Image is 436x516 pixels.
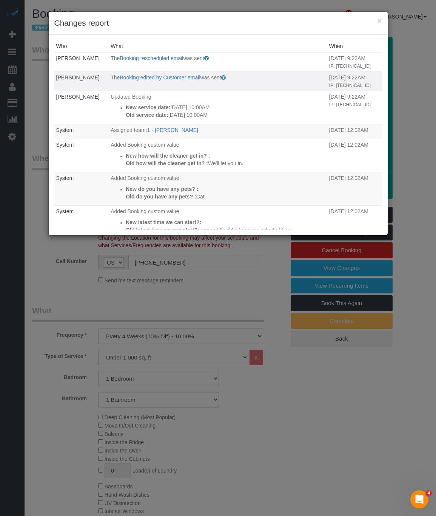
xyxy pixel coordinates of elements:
[126,112,168,118] strong: Old service date:
[120,55,183,61] a: Booking rescheduled email
[126,104,325,111] p: [DATE] 10:00AM
[54,124,109,139] td: Who
[126,153,210,159] strong: New how will the cleaner get in? :
[126,193,325,200] p: Cat
[56,208,74,214] a: System
[200,74,221,81] span: was sent
[109,139,327,172] td: What
[327,71,382,91] td: When
[377,17,382,25] button: ×
[56,127,74,133] a: System
[54,17,382,29] h3: Changes report
[329,102,371,107] small: IP: [TECHNICAL_ID]
[54,71,109,91] td: Who
[327,206,382,239] td: When
[426,490,432,496] span: 4
[109,71,327,91] td: What
[109,172,327,206] td: What
[56,175,74,181] a: System
[327,172,382,206] td: When
[109,124,327,139] td: What
[56,74,100,81] a: [PERSON_NAME]
[327,91,382,124] td: When
[54,139,109,172] td: Who
[126,160,325,167] p: We'll let you in.
[327,124,382,139] td: When
[109,206,327,239] td: What
[56,55,100,61] a: [PERSON_NAME]
[56,142,74,148] a: System
[111,127,147,133] span: Assigned team:
[126,194,196,200] strong: Old do you have any pets? :
[126,219,201,225] strong: New latest time we can start?:
[126,160,208,166] strong: Old how will the cleaner get in? :
[147,127,198,133] a: 1 - [PERSON_NAME]
[126,186,198,192] strong: New do you have any pets? :
[111,175,179,181] span: Added Booking custom value
[327,40,382,52] th: When
[54,40,109,52] th: Who
[54,206,109,239] td: Who
[109,91,327,124] td: What
[410,490,428,508] iframe: Intercom live chat
[54,91,109,124] td: Who
[327,52,382,71] td: When
[120,74,200,81] a: Booking edited by Customer email
[54,172,109,206] td: Who
[126,111,325,119] p: [DATE] 10:00AM
[126,226,325,234] p: I am not flexible, keep my selected time
[111,142,179,148] span: Added Booking custom value
[183,55,204,61] span: was sent
[126,104,170,110] strong: New service date:
[111,74,120,81] span: The
[327,139,382,172] td: When
[111,55,120,61] span: The
[126,227,199,233] strong: Old latest time we can start?:
[56,94,100,100] a: [PERSON_NAME]
[111,208,179,214] span: Added Booking custom value
[111,94,151,100] span: Updated Booking
[109,52,327,71] td: What
[329,64,371,69] small: IP: [TECHNICAL_ID]
[329,83,371,88] small: IP: [TECHNICAL_ID]
[49,12,388,235] sui-modal: Changes report
[109,40,327,52] th: What
[54,52,109,71] td: Who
